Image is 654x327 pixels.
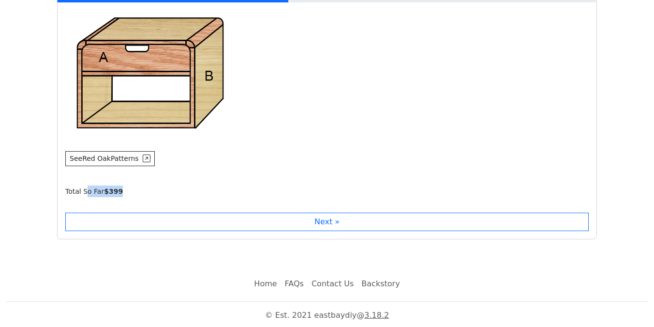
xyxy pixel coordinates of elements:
button: Next » [65,213,589,231]
b: $ 399 [104,187,123,195]
p: © Est. 2021 eastbaydiy @ [6,310,648,321]
a: Contact Us [308,274,357,294]
a: FAQs [281,274,308,294]
small: Total So Far [65,187,123,195]
a: Home [250,274,281,294]
button: SeeRed OakPatterns [65,151,155,166]
img: Structure example - Stretchers(A) [65,10,235,135]
a: Backstory [357,274,403,294]
a: 3.18.2 [364,311,389,320]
